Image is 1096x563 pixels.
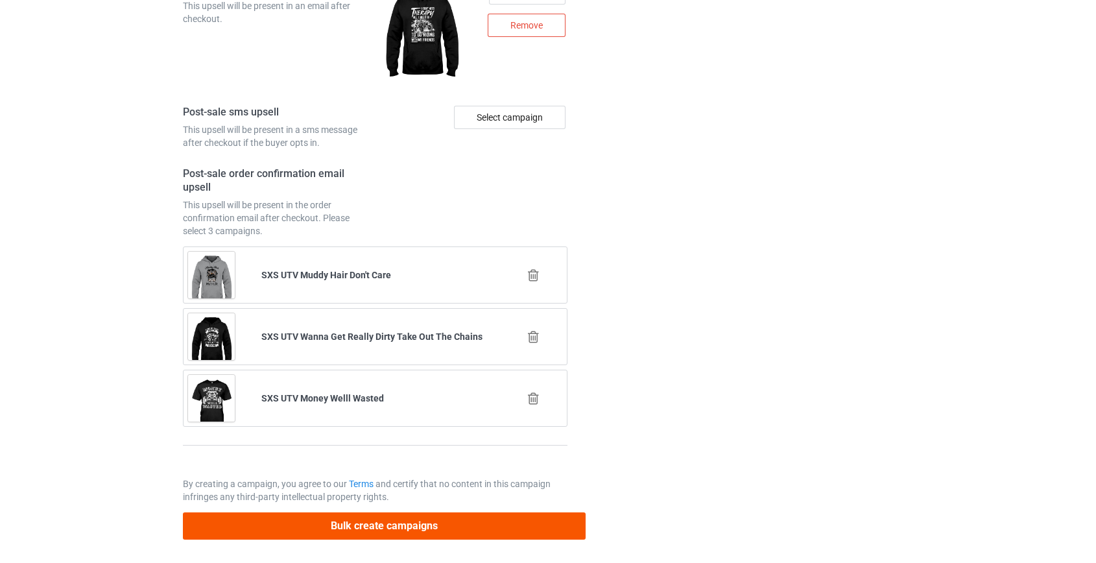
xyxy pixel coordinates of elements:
[454,106,566,129] div: Select campaign
[349,479,374,489] a: Terms
[183,512,586,539] button: Bulk create campaigns
[261,331,482,342] b: SXS UTV Wanna Get Really Dirty Take Out The Chains
[183,198,371,237] div: This upsell will be present in the order confirmation email after checkout. Please select 3 campa...
[261,270,391,280] b: SXS UTV Muddy Hair Don't Care
[183,123,371,149] div: This upsell will be present in a sms message after checkout if the buyer opts in.
[261,393,384,403] b: SXS UTV Money Welll Wasted
[183,477,568,503] p: By creating a campaign, you agree to our and certify that no content in this campaign infringes a...
[183,106,371,119] h4: Post-sale sms upsell
[183,167,371,194] h4: Post-sale order confirmation email upsell
[488,14,566,37] div: Remove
